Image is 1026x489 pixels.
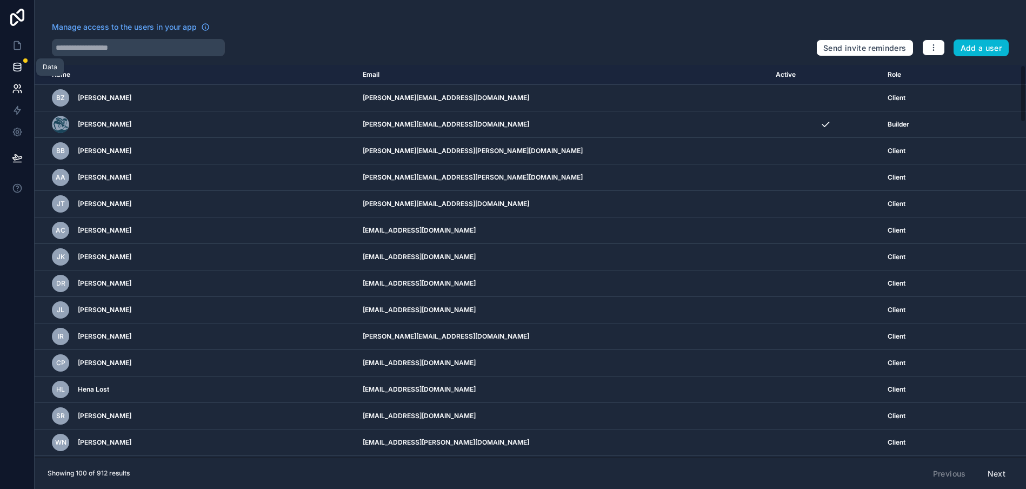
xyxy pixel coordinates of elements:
[980,465,1013,483] button: Next
[356,297,769,323] td: [EMAIL_ADDRESS][DOMAIN_NAME]
[881,65,984,85] th: Role
[816,39,913,57] button: Send invite reminders
[43,63,57,71] div: Data
[57,306,64,314] span: JL
[52,22,210,32] a: Manage access to the users in your app
[57,200,65,208] span: JT
[52,22,197,32] span: Manage access to the users in your app
[356,217,769,244] td: [EMAIL_ADDRESS][DOMAIN_NAME]
[356,111,769,138] td: [PERSON_NAME][EMAIL_ADDRESS][DOMAIN_NAME]
[78,147,131,155] span: [PERSON_NAME]
[56,279,65,288] span: DR
[888,173,905,182] span: Client
[78,173,131,182] span: [PERSON_NAME]
[56,147,65,155] span: BB
[356,456,769,483] td: [EMAIL_ADDRESS][DOMAIN_NAME]
[356,270,769,297] td: [EMAIL_ADDRESS][DOMAIN_NAME]
[888,94,905,102] span: Client
[888,120,909,129] span: Builder
[78,253,131,261] span: [PERSON_NAME]
[78,438,131,447] span: [PERSON_NAME]
[78,332,131,341] span: [PERSON_NAME]
[356,350,769,376] td: [EMAIL_ADDRESS][DOMAIN_NAME]
[78,120,131,129] span: [PERSON_NAME]
[78,226,131,235] span: [PERSON_NAME]
[888,226,905,235] span: Client
[35,65,356,85] th: Name
[78,359,131,367] span: [PERSON_NAME]
[56,385,65,394] span: HL
[356,164,769,191] td: [PERSON_NAME][EMAIL_ADDRESS][PERSON_NAME][DOMAIN_NAME]
[356,429,769,456] td: [EMAIL_ADDRESS][PERSON_NAME][DOMAIN_NAME]
[56,226,65,235] span: AC
[58,332,64,341] span: IR
[78,306,131,314] span: [PERSON_NAME]
[55,438,66,447] span: WN
[888,359,905,367] span: Client
[888,279,905,288] span: Client
[888,253,905,261] span: Client
[78,279,131,288] span: [PERSON_NAME]
[888,438,905,447] span: Client
[56,173,65,182] span: AA
[56,412,65,420] span: SR
[57,253,65,261] span: JK
[56,359,65,367] span: CP
[888,412,905,420] span: Client
[48,469,130,478] span: Showing 100 of 912 results
[888,200,905,208] span: Client
[769,65,881,85] th: Active
[78,94,131,102] span: [PERSON_NAME]
[356,403,769,429] td: [EMAIL_ADDRESS][DOMAIN_NAME]
[888,306,905,314] span: Client
[356,191,769,217] td: [PERSON_NAME][EMAIL_ADDRESS][DOMAIN_NAME]
[78,412,131,420] span: [PERSON_NAME]
[356,244,769,270] td: [EMAIL_ADDRESS][DOMAIN_NAME]
[356,65,769,85] th: Email
[888,385,905,394] span: Client
[78,385,109,394] span: Hena Lost
[356,85,769,111] td: [PERSON_NAME][EMAIL_ADDRESS][DOMAIN_NAME]
[888,147,905,155] span: Client
[78,200,131,208] span: [PERSON_NAME]
[56,94,65,102] span: BZ
[888,332,905,341] span: Client
[356,138,769,164] td: [PERSON_NAME][EMAIL_ADDRESS][PERSON_NAME][DOMAIN_NAME]
[356,376,769,403] td: [EMAIL_ADDRESS][DOMAIN_NAME]
[356,323,769,350] td: [PERSON_NAME][EMAIL_ADDRESS][DOMAIN_NAME]
[954,39,1009,57] button: Add a user
[35,65,1026,458] div: scrollable content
